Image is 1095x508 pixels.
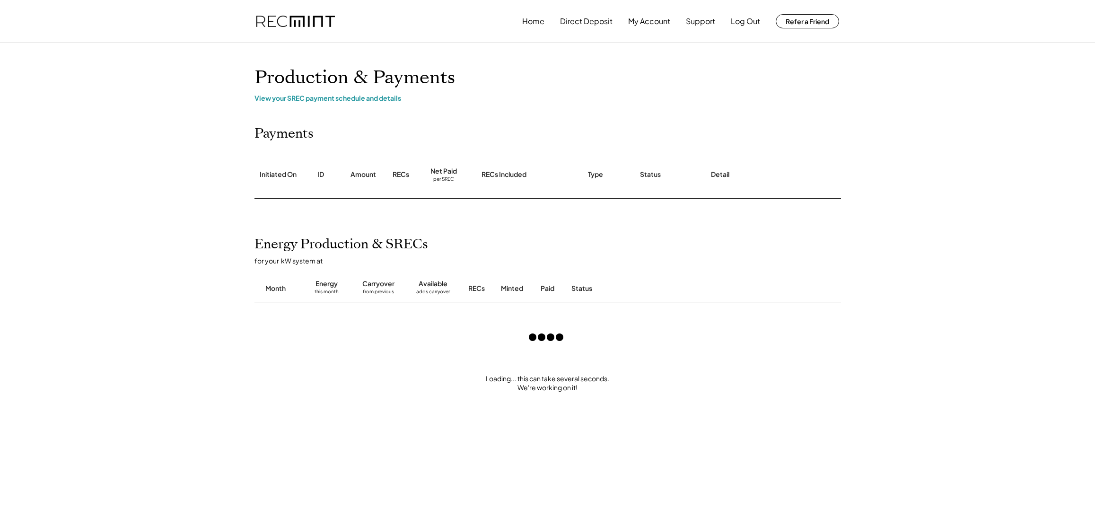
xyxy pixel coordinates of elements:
div: Loading... this can take several seconds. We're working on it! [245,374,850,393]
h1: Production & Payments [254,67,841,89]
div: adds carryover [416,289,450,298]
div: RECs [468,284,485,293]
div: Available [419,279,447,289]
div: Initiated On [260,170,297,179]
div: View your SREC payment schedule and details [254,94,841,102]
button: Refer a Friend [776,14,839,28]
button: Home [522,12,544,31]
div: from previous [363,289,394,298]
button: Direct Deposit [560,12,613,31]
h2: Payments [254,126,314,142]
div: Energy [315,279,338,289]
div: this month [315,289,339,298]
button: Support [686,12,715,31]
div: Amount [350,170,376,179]
div: Carryover [362,279,394,289]
img: recmint-logotype%403x.png [256,16,335,27]
div: Status [640,170,661,179]
button: My Account [628,12,670,31]
div: ID [317,170,324,179]
div: Minted [501,284,523,293]
div: Paid [541,284,554,293]
div: RECs [393,170,409,179]
div: Net Paid [430,166,457,176]
button: Log Out [731,12,760,31]
div: per SREC [433,176,454,183]
div: Month [265,284,286,293]
h2: Energy Production & SRECs [254,236,428,253]
div: Detail [711,170,729,179]
div: RECs Included [482,170,526,179]
div: Status [571,284,732,293]
div: for your kW system at [254,256,850,265]
div: Type [588,170,603,179]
